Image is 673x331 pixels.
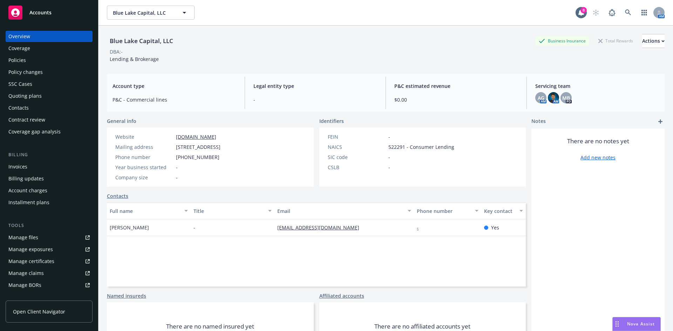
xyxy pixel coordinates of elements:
[414,202,481,219] button: Phone number
[6,31,93,42] a: Overview
[6,55,93,66] a: Policies
[481,202,526,219] button: Key contact
[8,268,44,279] div: Manage claims
[6,291,93,303] a: Summary of insurance
[8,31,30,42] div: Overview
[6,232,93,243] a: Manage files
[6,67,93,78] a: Policy changes
[107,192,128,200] a: Contacts
[8,173,44,184] div: Billing updates
[388,164,390,171] span: -
[277,224,365,231] a: [EMAIL_ADDRESS][DOMAIN_NAME]
[388,133,390,140] span: -
[113,96,236,103] span: P&C - Commercial lines
[328,153,386,161] div: SIC code
[6,222,93,229] div: Tools
[115,164,173,171] div: Year business started
[107,6,195,20] button: Blue Lake Capital, LLC
[388,143,454,151] span: 522291 - Consumer Lending
[8,78,32,90] div: SSC Cases
[642,34,665,48] button: Actions
[8,55,26,66] div: Policies
[394,96,518,103] span: $0.00
[328,143,386,151] div: NAICS
[535,36,589,45] div: Business Insurance
[8,114,45,125] div: Contract review
[113,9,174,16] span: Blue Lake Capital, LLC
[193,207,264,215] div: Title
[8,102,29,113] div: Contacts
[328,164,386,171] div: CSLB
[637,6,651,20] a: Switch app
[6,244,93,255] a: Manage exposures
[589,6,603,20] a: Start snowing
[166,322,254,331] span: There are no named insured yet
[531,117,546,126] span: Notes
[6,161,93,172] a: Invoices
[107,117,136,125] span: General info
[417,207,470,215] div: Phone number
[6,102,93,113] a: Contacts
[176,164,178,171] span: -
[274,202,414,219] button: Email
[548,92,559,103] img: photo
[491,224,499,231] span: Yes
[388,153,390,161] span: -
[374,322,470,331] span: There are no affiliated accounts yet
[484,207,515,215] div: Key contact
[8,244,53,255] div: Manage exposures
[580,7,587,13] div: 8
[605,6,619,20] a: Report a Bug
[6,78,93,90] a: SSC Cases
[328,133,386,140] div: FEIN
[8,126,61,137] div: Coverage gap analysis
[612,317,661,331] button: Nova Assist
[6,43,93,54] a: Coverage
[13,308,65,315] span: Open Client Navigator
[115,133,173,140] div: Website
[115,174,173,181] div: Company size
[6,173,93,184] a: Billing updates
[562,94,570,102] span: MB
[8,280,41,291] div: Manage BORs
[656,117,665,126] a: add
[115,143,173,151] div: Mailing address
[115,153,173,161] div: Phone number
[191,202,274,219] button: Title
[253,82,377,90] span: Legal entity type
[394,82,518,90] span: P&C estimated revenue
[6,197,93,208] a: Installment plans
[8,232,38,243] div: Manage files
[6,185,93,196] a: Account charges
[595,36,637,45] div: Total Rewards
[319,117,344,125] span: Identifiers
[107,36,176,46] div: Blue Lake Capital, LLC
[29,10,52,15] span: Accounts
[176,174,178,181] span: -
[6,114,93,125] a: Contract review
[621,6,635,20] a: Search
[417,224,424,231] a: -
[176,143,220,151] span: [STREET_ADDRESS]
[277,207,403,215] div: Email
[253,96,377,103] span: -
[110,48,123,55] div: DBA: -
[319,292,364,299] a: Affiliated accounts
[8,161,27,172] div: Invoices
[8,90,42,102] div: Quoting plans
[6,90,93,102] a: Quoting plans
[6,280,93,291] a: Manage BORs
[193,224,195,231] span: -
[107,202,191,219] button: Full name
[110,207,180,215] div: Full name
[176,133,216,140] a: [DOMAIN_NAME]
[8,185,47,196] div: Account charges
[535,82,659,90] span: Servicing team
[8,43,30,54] div: Coverage
[8,197,49,208] div: Installment plans
[567,137,629,145] span: There are no notes yet
[8,67,43,78] div: Policy changes
[6,126,93,137] a: Coverage gap analysis
[8,291,62,303] div: Summary of insurance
